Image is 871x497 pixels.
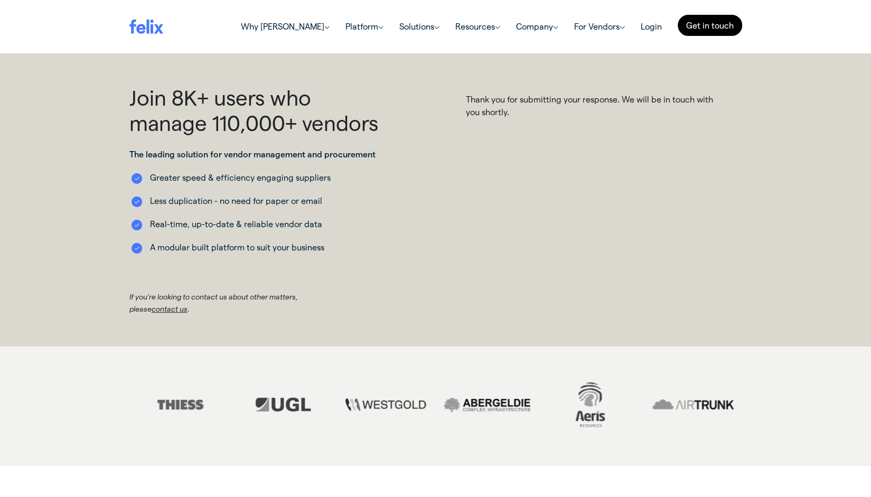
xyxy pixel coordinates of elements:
[129,19,163,33] img: felix logo
[129,171,383,184] li: Greater speed & efficiency engaging suppliers
[129,218,383,230] li: Real-time, up-to-date & reliable vendor data
[447,16,508,37] a: Resources
[678,15,742,36] a: Get in touch
[129,241,383,254] li: A modular built platform to suit your business
[508,16,566,37] a: Company
[129,194,383,207] li: Less duplication - no need for paper or email
[152,304,188,313] a: contact us
[439,381,537,428] img: Abergeldie B&W
[644,381,742,428] img: Airtrunk B&W-1
[566,16,633,37] a: For Vendors
[466,93,719,118] div: Thank you for submitting your response. We will be in touch with you shortly.
[129,291,341,315] p: If you're looking to contact us about other matters, please .
[338,16,391,37] a: Platform
[542,381,639,428] img: aeris greyscale
[132,381,229,428] img: thiess grey scale
[129,85,383,135] h1: Join 8K+ users who manage 110,000+ vendors
[391,16,447,37] a: Solutions
[633,16,670,37] a: Login
[129,149,376,159] strong: The leading solution for vendor management and procurement
[233,16,338,37] a: Why [PERSON_NAME]
[337,381,434,428] img: westgold grey scale
[235,381,332,428] img: ugl grey scale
